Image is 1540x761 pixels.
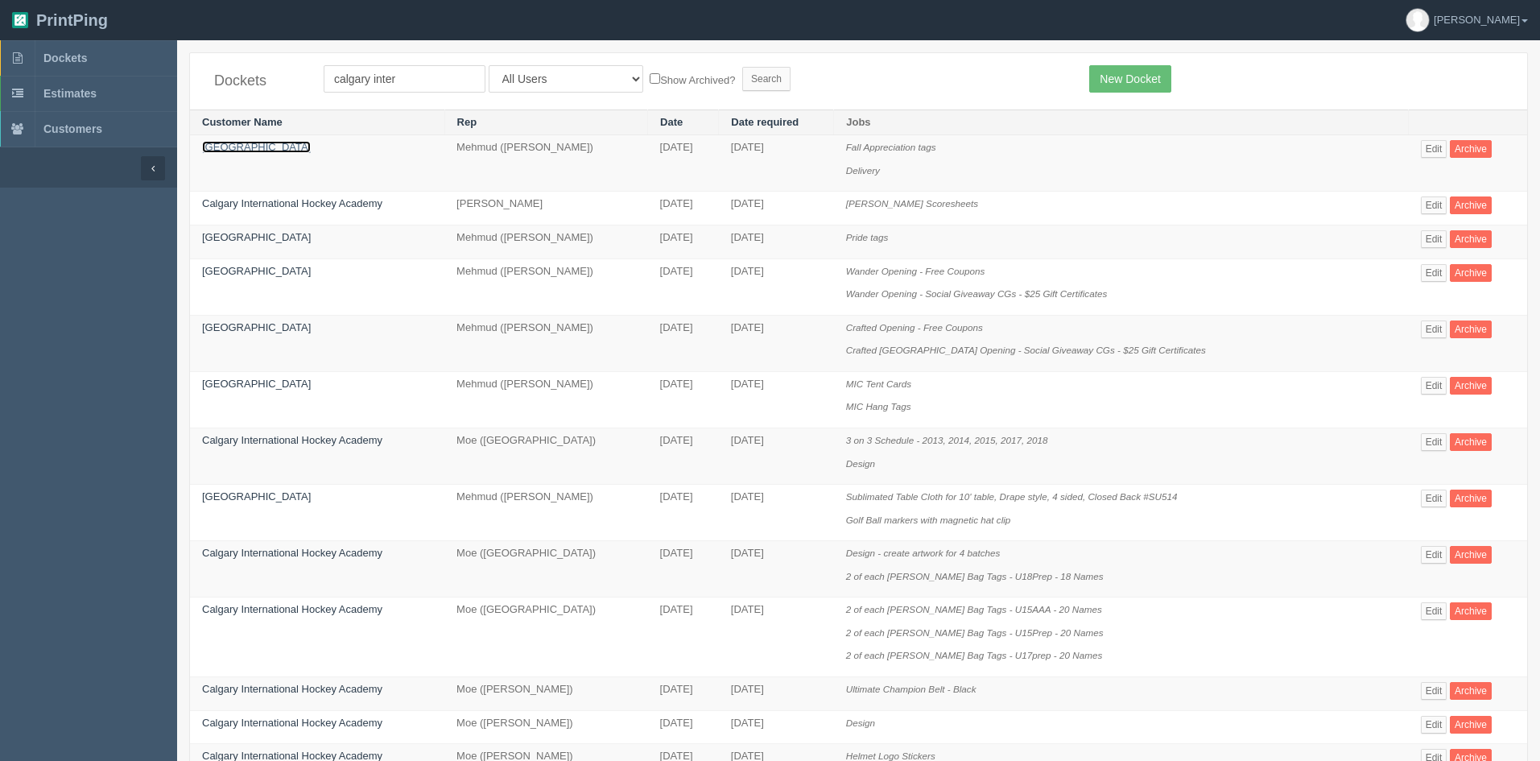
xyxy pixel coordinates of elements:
span: Estimates [43,87,97,100]
a: Calgary International Hockey Academy [202,683,382,695]
span: Dockets [43,52,87,64]
a: Archive [1450,230,1492,248]
a: Edit [1421,602,1447,620]
a: [GEOGRAPHIC_DATA] [202,231,311,243]
i: 2 of each [PERSON_NAME] Bag Tags - U15Prep - 20 Names [846,627,1104,638]
a: [GEOGRAPHIC_DATA] [202,321,311,333]
h4: Dockets [214,73,299,89]
td: Mehmud ([PERSON_NAME]) [444,258,647,315]
i: Crafted [GEOGRAPHIC_DATA] Opening - Social Giveaway CGs - $25 Gift Certificates [846,345,1206,355]
td: [DATE] [648,258,719,315]
i: Wander Opening - Social Giveaway CGs - $25 Gift Certificates [846,288,1108,299]
a: Customer Name [202,116,283,128]
a: Archive [1450,490,1492,507]
a: Edit [1421,140,1447,158]
td: Mehmud ([PERSON_NAME]) [444,135,647,192]
td: [DATE] [648,428,719,484]
td: [DATE] [719,710,834,744]
a: Edit [1421,546,1447,564]
a: Calgary International Hockey Academy [202,547,382,559]
input: Customer Name [324,65,485,93]
a: Archive [1450,321,1492,338]
td: [DATE] [719,258,834,315]
td: [DATE] [648,315,719,371]
i: MIC Hang Tags [846,401,911,412]
a: Edit [1421,230,1447,248]
td: [DATE] [648,677,719,711]
i: Crafted Opening - Free Coupons [846,322,983,333]
span: Customers [43,122,102,135]
a: [GEOGRAPHIC_DATA] [202,265,311,277]
i: Delivery [846,165,880,176]
a: Archive [1450,602,1492,620]
td: [DATE] [719,541,834,598]
a: Rep [457,116,477,128]
i: Wander Opening - Free Coupons [846,266,985,276]
td: [DATE] [648,371,719,428]
th: Jobs [834,110,1409,135]
td: [DATE] [719,598,834,677]
td: Moe ([GEOGRAPHIC_DATA]) [444,541,647,598]
a: Edit [1421,682,1447,700]
a: Edit [1421,716,1447,734]
td: [DATE] [719,135,834,192]
a: Archive [1450,716,1492,734]
td: [DATE] [648,598,719,677]
input: Show Archived? [650,73,660,84]
i: Design [846,458,875,469]
td: Moe ([GEOGRAPHIC_DATA]) [444,428,647,484]
label: Show Archived? [650,70,735,89]
a: Date [660,116,683,128]
i: Design - create artwork for 4 batches [846,548,1001,558]
td: [DATE] [648,225,719,259]
input: Search [742,67,791,91]
td: [DATE] [648,485,719,541]
a: Calgary International Hockey Academy [202,197,382,209]
a: [GEOGRAPHIC_DATA] [202,490,311,503]
a: Archive [1450,196,1492,214]
a: Calgary International Hockey Academy [202,717,382,729]
a: [GEOGRAPHIC_DATA] [202,378,311,390]
td: Moe ([PERSON_NAME]) [444,710,647,744]
i: [PERSON_NAME] Scoresheets [846,198,978,209]
td: [DATE] [719,315,834,371]
i: Design [846,718,875,728]
i: Ultimate Champion Belt - Black [846,684,976,694]
a: Edit [1421,433,1447,451]
i: Golf Ball markers with magnetic hat clip [846,515,1011,525]
i: Fall Appreciation tags [846,142,936,152]
td: Mehmud ([PERSON_NAME]) [444,485,647,541]
td: [DATE] [719,677,834,711]
td: [DATE] [719,428,834,484]
td: [DATE] [648,541,719,598]
td: Mehmud ([PERSON_NAME]) [444,225,647,259]
td: [DATE] [648,710,719,744]
a: [GEOGRAPHIC_DATA] [202,141,311,153]
td: [DATE] [719,225,834,259]
td: Moe ([PERSON_NAME]) [444,677,647,711]
i: 2 of each [PERSON_NAME] Bag Tags - U17prep - 20 Names [846,650,1103,660]
a: Edit [1421,196,1447,214]
a: Archive [1450,377,1492,395]
img: logo-3e63b451c926e2ac314895c53de4908e5d424f24456219fb08d385ab2e579770.png [12,12,28,28]
a: Archive [1450,682,1492,700]
i: Sublimated Table Cloth for 10' table, Drape style, 4 sided, Closed Back #SU514 [846,491,1178,502]
a: Archive [1450,433,1492,451]
a: New Docket [1089,65,1170,93]
a: Calgary International Hockey Academy [202,434,382,446]
a: Archive [1450,546,1492,564]
a: Edit [1421,264,1447,282]
td: [DATE] [719,371,834,428]
a: Archive [1450,140,1492,158]
td: Mehmud ([PERSON_NAME]) [444,315,647,371]
td: Moe ([GEOGRAPHIC_DATA]) [444,598,647,677]
a: Edit [1421,490,1447,507]
td: [DATE] [648,135,719,192]
a: Archive [1450,264,1492,282]
td: [PERSON_NAME] [444,192,647,225]
i: Pride tags [846,232,889,242]
td: Mehmud ([PERSON_NAME]) [444,371,647,428]
a: Date required [731,116,799,128]
a: Edit [1421,377,1447,395]
td: [DATE] [719,192,834,225]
